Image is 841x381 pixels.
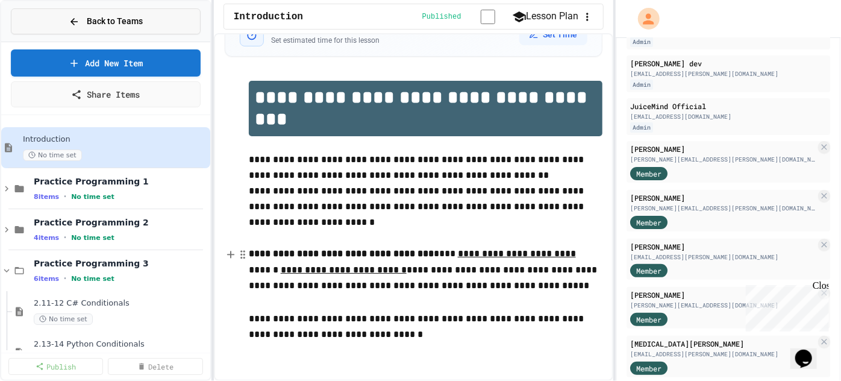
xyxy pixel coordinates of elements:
[71,234,114,242] span: No time set
[64,192,66,201] span: •
[34,313,93,325] span: No time set
[71,275,114,283] span: No time set
[34,193,59,201] span: 8 items
[630,253,816,262] div: [EMAIL_ADDRESS][PERSON_NAME][DOMAIN_NAME]
[5,5,83,77] div: Chat with us now!Close
[64,274,66,283] span: •
[34,298,208,309] span: 2.11-12 C# Conditionals
[636,265,661,276] span: Member
[64,233,66,242] span: •
[108,358,202,375] a: Delete
[87,15,143,28] span: Back to Teams
[630,58,827,69] div: [PERSON_NAME] dev
[34,217,208,228] span: Practice Programming 2
[11,81,201,107] a: Share Items
[630,192,816,203] div: [PERSON_NAME]
[71,193,114,201] span: No time set
[630,155,816,164] div: [PERSON_NAME][EMAIL_ADDRESS][PERSON_NAME][DOMAIN_NAME]
[630,143,816,154] div: [PERSON_NAME]
[23,134,208,145] span: Introduction
[630,112,827,121] div: [EMAIL_ADDRESS][DOMAIN_NAME]
[630,122,653,133] div: Admin
[636,363,661,374] span: Member
[630,80,653,90] div: Admin
[630,241,816,252] div: [PERSON_NAME]
[636,168,661,179] span: Member
[34,258,208,269] span: Practice Programming 3
[630,289,816,300] div: [PERSON_NAME]
[11,49,201,77] a: Add New Item
[23,150,82,161] span: No time set
[11,8,201,34] button: Back to Teams
[741,280,829,332] iframe: chat widget
[630,301,816,310] div: [PERSON_NAME][EMAIL_ADDRESS][DOMAIN_NAME]
[8,358,103,375] a: Publish
[630,37,653,47] div: Admin
[34,176,208,187] span: Practice Programming 1
[512,9,579,24] button: Lesson Plan
[466,10,510,24] input: publish toggle
[790,333,829,369] iframe: chat widget
[234,10,303,24] span: Introduction
[625,5,663,33] div: My Account
[636,217,661,228] span: Member
[630,101,827,112] div: JuiceMind Official
[630,204,816,213] div: [PERSON_NAME][EMAIL_ADDRESS][PERSON_NAME][DOMAIN_NAME]
[34,275,59,283] span: 6 items
[34,234,59,242] span: 4 items
[422,12,461,22] span: Published
[630,69,827,78] div: [EMAIL_ADDRESS][PERSON_NAME][DOMAIN_NAME]
[34,339,208,350] span: 2.13-14 Python Conditionals
[636,314,661,325] span: Member
[422,9,510,24] div: Content is published and visible to students
[271,36,380,45] p: Set estimated time for this lesson
[630,338,816,349] div: [MEDICAL_DATA][PERSON_NAME]
[519,24,587,45] button: Set Time
[630,350,816,359] div: [EMAIL_ADDRESS][PERSON_NAME][DOMAIN_NAME]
